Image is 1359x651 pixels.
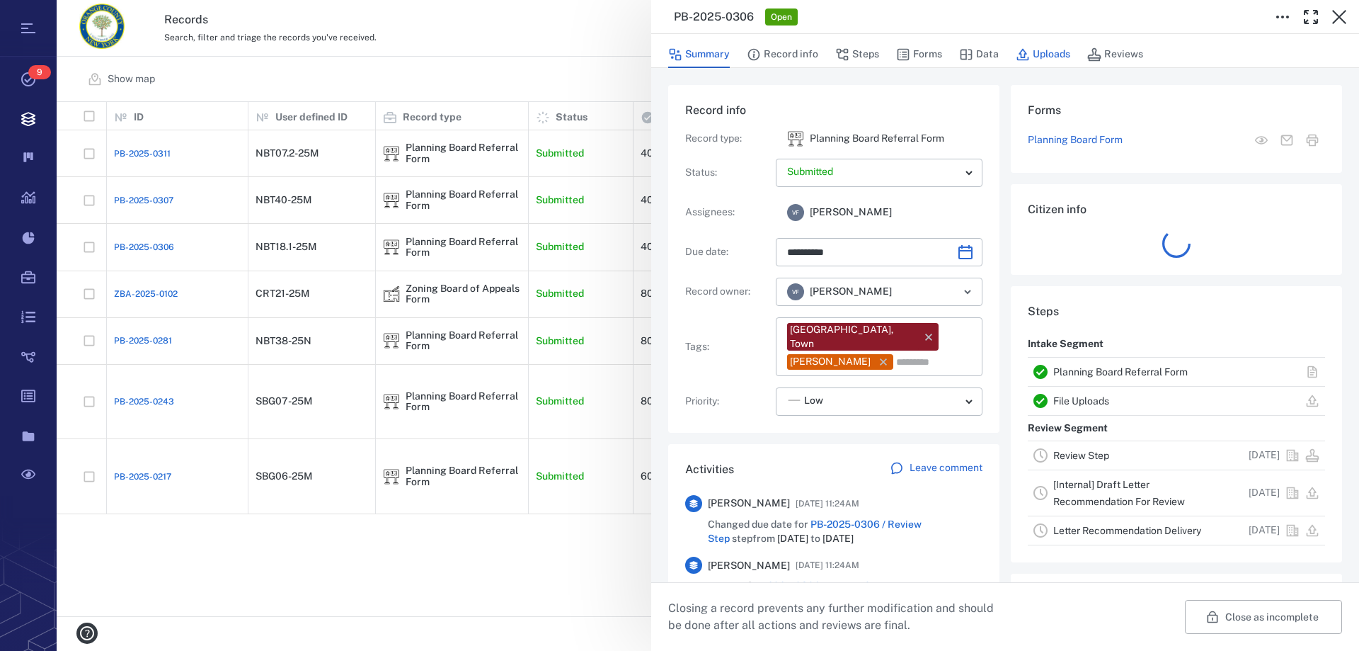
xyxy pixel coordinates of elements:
div: V F [787,283,804,300]
a: [Internal] Draft Letter Recommendation For Review [1053,479,1185,507]
p: Planning Board Referral Form [810,132,944,146]
a: Planning Board Referral Form [1053,366,1188,378]
span: Help [32,10,61,23]
button: View form in the step [1249,128,1274,153]
p: Intake Segment [1028,332,1103,357]
button: Reviews [1087,41,1143,68]
img: icon Planning Board Referral Form [787,130,804,147]
a: Planning Board Form [1028,133,1123,147]
div: [PERSON_NAME] [790,355,871,369]
div: Record infoRecord type:icon Planning Board Referral FormPlanning Board Referral FormStatus:Assign... [668,85,999,444]
div: FormsPlanning Board FormView form in the stepMail formPrint form [1011,85,1342,184]
p: Assignees : [685,205,770,220]
div: V F [787,204,804,221]
div: Planning Board Referral Form [787,130,804,147]
span: 9 [28,65,51,79]
a: Letter Recommendation Delivery [1053,525,1201,536]
div: Citizen info [1011,184,1342,286]
span: Changed due date for step from to [708,518,982,545]
button: Forms [896,41,942,68]
a: File Uploads [1053,395,1109,407]
span: [PERSON_NAME] [810,205,892,220]
a: Leave comment [890,461,982,478]
a: PB-2025-0306 / Review Step [751,580,886,591]
p: [DATE] [1249,523,1280,538]
span: [PERSON_NAME] [708,559,790,573]
div: StepsIntake SegmentPlanning Board Referral FormFile UploadsReview SegmentReview Step[DATE][Intern... [1011,286,1342,574]
h3: PB-2025-0306 [674,9,754,26]
button: Print form [1300,128,1325,153]
h6: Steps [1028,303,1325,320]
button: Summary [668,41,730,68]
p: Record owner : [685,285,770,299]
h6: Record info [685,102,982,119]
button: Data [959,41,999,68]
h6: Citizen info [1028,201,1325,218]
span: [DATE] 11:24AM [796,557,859,574]
button: Choose date, selected date is Sep 13, 2025 [951,238,980,266]
span: [DATE] [777,533,808,544]
h6: Activities [685,461,734,478]
div: [GEOGRAPHIC_DATA], Town [790,323,916,351]
span: [PERSON_NAME] [810,285,892,299]
span: [DATE] 11:24AM [796,495,859,512]
button: Uploads [1016,41,1070,68]
span: Open [768,11,795,23]
h6: Forms [1028,102,1325,119]
span: Assigned step to [708,579,919,594]
button: Toggle Fullscreen [1297,3,1325,31]
button: Close [1325,3,1353,31]
p: Record type : [685,132,770,146]
button: Close as incomplete [1185,600,1342,634]
button: Steps [835,41,879,68]
span: [PERSON_NAME] [708,497,790,511]
p: Status : [685,166,770,180]
button: Mail form [1274,128,1300,153]
a: PB-2025-0306 / Review Step [708,519,922,544]
button: Record info [747,41,818,68]
button: Toggle to Edit Boxes [1268,3,1297,31]
p: Tags : [685,340,770,354]
span: [DATE] [822,533,854,544]
p: Leave comment [910,461,982,475]
a: Review Step [1053,450,1109,461]
p: Closing a record prevents any further modification and should be done after all actions and revie... [668,600,1005,634]
p: [DATE] [1249,448,1280,463]
p: Review Segment [1028,416,1108,441]
p: Submitted [787,165,960,179]
p: Due date : [685,245,770,259]
p: [DATE] [1249,486,1280,500]
button: Open [958,282,977,302]
span: Low [804,394,823,408]
p: Priority : [685,395,770,409]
